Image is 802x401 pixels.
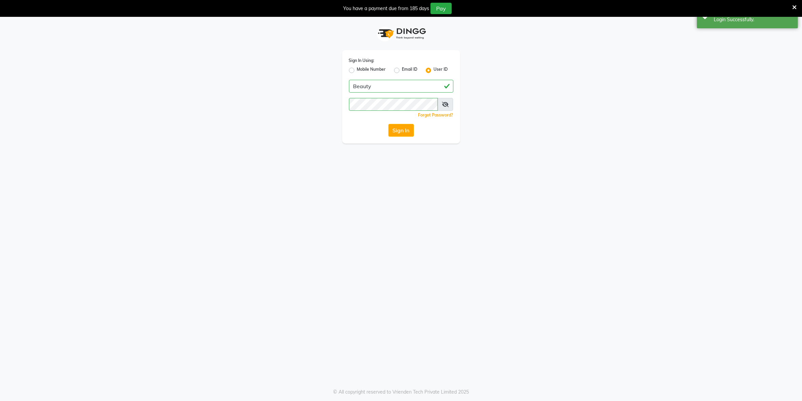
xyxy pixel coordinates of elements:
div: You have a payment due from 185 days [343,5,429,12]
label: User ID [434,66,448,74]
input: Username [349,98,438,111]
label: Mobile Number [357,66,386,74]
label: Sign In Using: [349,58,375,64]
div: Login Successfully. [714,16,793,23]
label: Email ID [402,66,418,74]
a: Forgot Password? [418,112,453,118]
button: Sign In [388,124,414,137]
img: logo1.svg [374,24,428,43]
input: Username [349,80,453,93]
button: Pay [430,3,452,14]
